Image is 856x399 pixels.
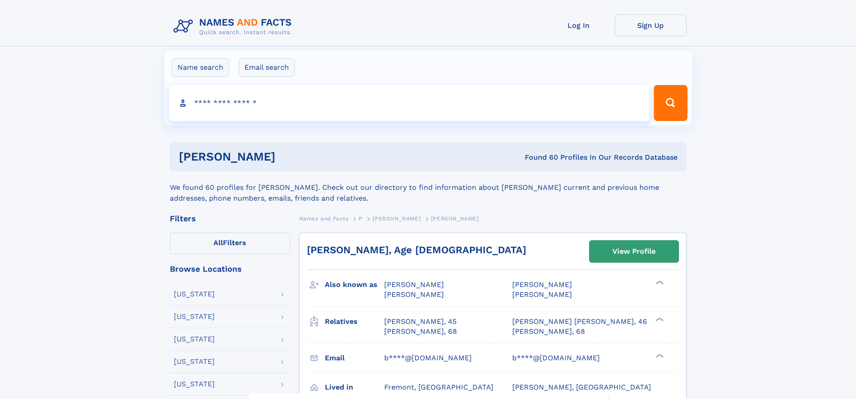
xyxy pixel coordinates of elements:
[174,336,215,343] div: [US_STATE]
[174,313,215,320] div: [US_STATE]
[384,280,444,289] span: [PERSON_NAME]
[384,290,444,299] span: [PERSON_NAME]
[384,317,457,327] a: [PERSON_NAME], 45
[174,358,215,365] div: [US_STATE]
[170,233,290,254] label: Filters
[170,14,299,39] img: Logo Names and Facts
[325,314,384,329] h3: Relatives
[172,58,229,77] label: Name search
[174,381,215,388] div: [US_STATE]
[590,241,679,262] a: View Profile
[179,151,400,162] h1: [PERSON_NAME]
[512,383,651,391] span: [PERSON_NAME], [GEOGRAPHIC_DATA]
[325,350,384,366] h3: Email
[213,238,223,247] span: All
[307,244,526,256] a: [PERSON_NAME], Age [DEMOGRAPHIC_DATA]
[512,290,572,299] span: [PERSON_NAME]
[612,241,656,262] div: View Profile
[170,265,290,273] div: Browse Locations
[169,85,650,121] input: search input
[431,215,479,222] span: [PERSON_NAME]
[653,316,664,322] div: ❯
[373,213,421,224] a: [PERSON_NAME]
[373,215,421,222] span: [PERSON_NAME]
[384,327,457,336] a: [PERSON_NAME], 68
[170,215,290,223] div: Filters
[299,213,349,224] a: Names and Facts
[239,58,295,77] label: Email search
[400,152,678,162] div: Found 60 Profiles In Our Records Database
[654,85,687,121] button: Search Button
[512,327,585,336] a: [PERSON_NAME], 68
[512,317,647,327] a: [PERSON_NAME] [PERSON_NAME], 46
[359,215,363,222] span: P
[653,280,664,286] div: ❯
[384,383,493,391] span: Fremont, [GEOGRAPHIC_DATA]
[512,280,572,289] span: [PERSON_NAME]
[359,213,363,224] a: P
[615,14,687,36] a: Sign Up
[174,291,215,298] div: [US_STATE]
[325,380,384,395] h3: Lived in
[170,171,687,204] div: We found 60 profiles for [PERSON_NAME]. Check out our directory to find information about [PERSON...
[325,277,384,292] h3: Also known as
[653,353,664,359] div: ❯
[543,14,615,36] a: Log In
